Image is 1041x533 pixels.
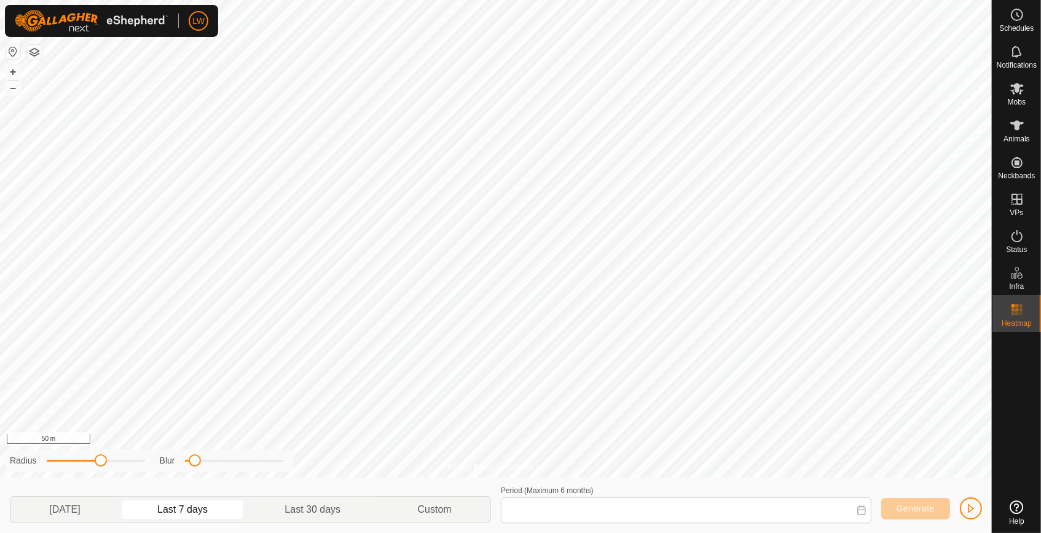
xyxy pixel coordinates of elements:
button: Map Layers [27,45,42,60]
span: Mobs [1008,98,1026,106]
span: Animals [1004,135,1030,143]
a: Privacy Policy [447,462,493,473]
label: Blur [160,454,175,467]
span: Notifications [997,61,1037,69]
button: – [6,81,20,95]
span: Generate [897,503,935,513]
span: Neckbands [998,172,1035,180]
span: [DATE] [49,502,80,517]
button: Generate [881,498,950,519]
span: Custom [418,502,452,517]
button: + [6,65,20,79]
span: LW [192,15,205,28]
label: Radius [10,454,37,467]
span: Last 7 days [157,502,208,517]
span: Heatmap [1002,320,1032,327]
span: Help [1009,518,1024,525]
span: Last 30 days [285,502,340,517]
span: Schedules [999,25,1034,32]
img: Gallagher Logo [15,10,168,32]
button: Reset Map [6,44,20,59]
label: Period (Maximum 6 months) [501,486,594,495]
a: Help [992,495,1041,530]
span: Status [1006,246,1027,253]
a: Contact Us [508,462,544,473]
span: VPs [1010,209,1023,216]
span: Infra [1009,283,1024,290]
